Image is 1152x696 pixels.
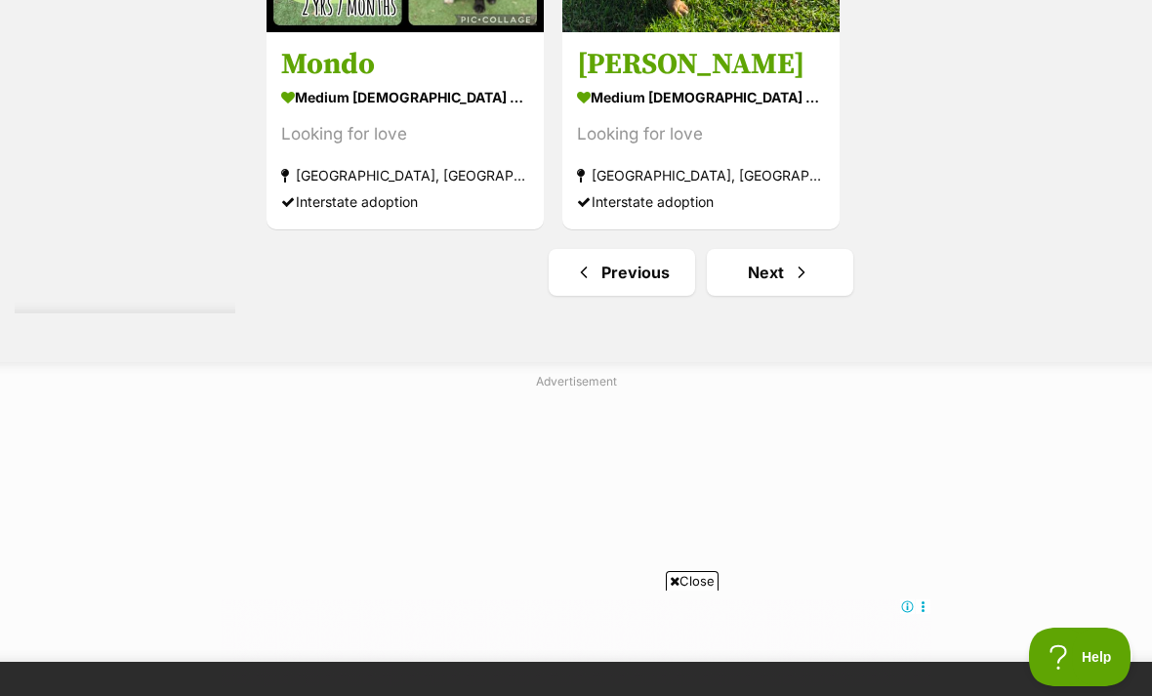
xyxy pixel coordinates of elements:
a: [PERSON_NAME] medium [DEMOGRAPHIC_DATA] Dog Looking for love [GEOGRAPHIC_DATA], [GEOGRAPHIC_DATA]... [562,31,840,229]
div: Interstate adoption [577,188,825,215]
a: Previous page [549,249,695,296]
nav: Pagination [265,249,1137,296]
h3: [PERSON_NAME] [577,46,825,83]
iframe: Advertisement [103,398,1049,642]
div: Looking for love [577,121,825,147]
strong: medium [DEMOGRAPHIC_DATA] Dog [281,83,529,111]
h3: Mondo [281,46,529,83]
a: Mondo medium [DEMOGRAPHIC_DATA] Dog Looking for love [GEOGRAPHIC_DATA], [GEOGRAPHIC_DATA] Interst... [267,31,544,229]
strong: [GEOGRAPHIC_DATA], [GEOGRAPHIC_DATA] [281,162,529,188]
iframe: Help Scout Beacon - Open [1029,628,1132,686]
strong: [GEOGRAPHIC_DATA], [GEOGRAPHIC_DATA] [577,162,825,188]
iframe: Advertisement [221,598,931,686]
span: Close [666,571,719,591]
a: Next page [707,249,853,296]
div: Interstate adoption [281,188,529,215]
div: Looking for love [281,121,529,147]
strong: medium [DEMOGRAPHIC_DATA] Dog [577,83,825,111]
